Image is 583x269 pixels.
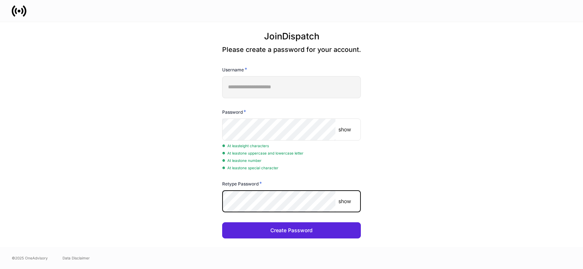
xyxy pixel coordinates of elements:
[63,255,90,261] a: Data Disclaimer
[270,228,313,233] div: Create Password
[222,31,361,45] h3: Join Dispatch
[338,126,351,133] p: show
[222,151,303,155] span: At least one uppercase and lowercase letter
[222,158,262,163] span: At least one number
[222,144,269,148] span: At least eight characters
[222,108,246,116] h6: Password
[12,255,48,261] span: © 2025 OneAdvisory
[222,180,262,187] h6: Retype Password
[222,166,278,170] span: At least one special character
[222,66,247,73] h6: Username
[338,198,351,205] p: show
[222,222,361,238] button: Create Password
[222,45,361,54] p: Please create a password for your account.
